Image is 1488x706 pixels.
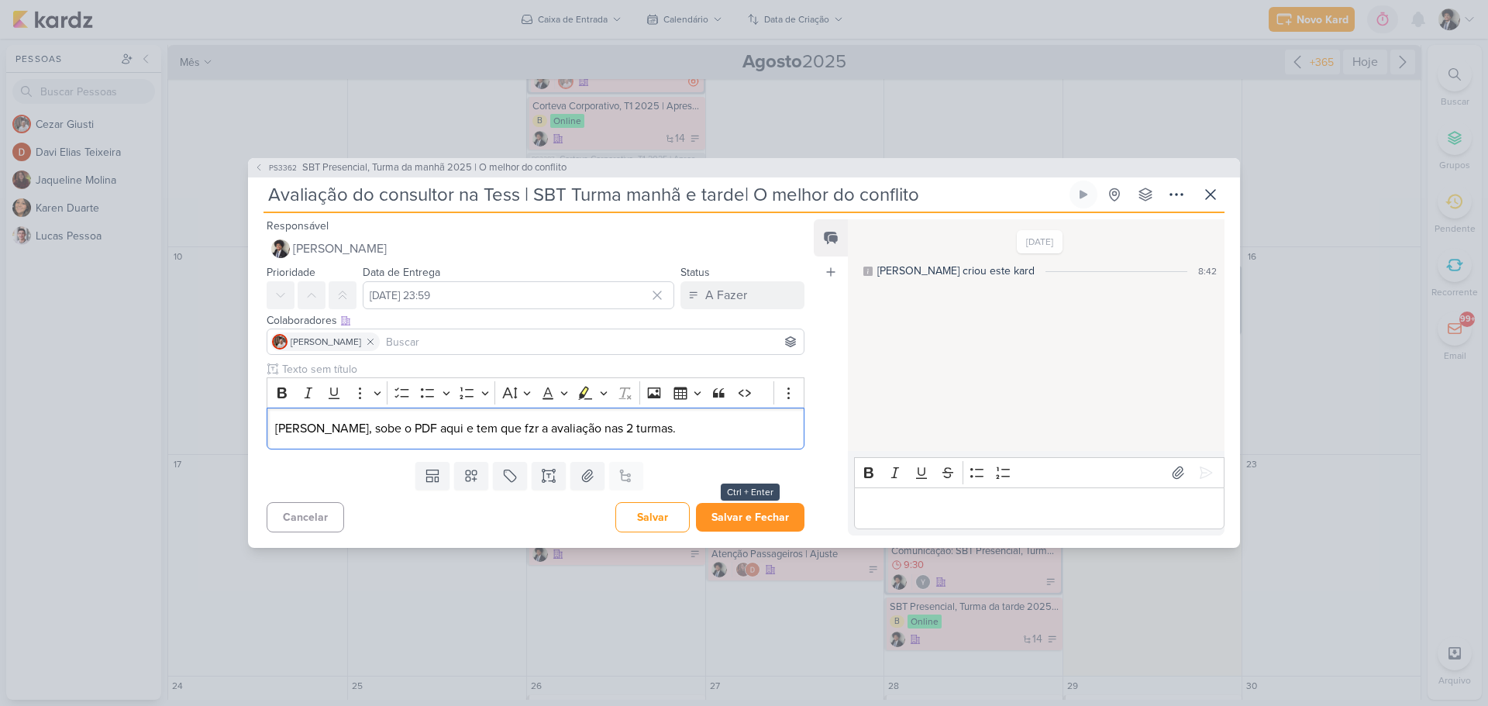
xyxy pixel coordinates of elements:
[680,281,804,309] button: A Fazer
[267,162,299,174] span: PS3362
[383,332,801,351] input: Buscar
[267,408,804,450] div: Editor editing area: main
[254,160,567,176] button: PS3362 SBT Presencial, Turma da manhã 2025 | O melhor do conflito
[1198,264,1217,278] div: 8:42
[279,361,804,377] input: Texto sem título
[363,266,440,279] label: Data de Entrega
[293,239,387,258] span: [PERSON_NAME]
[363,281,674,309] input: Select a date
[854,487,1224,530] div: Editor editing area: main
[267,266,315,279] label: Prioridade
[854,457,1224,487] div: Editor toolbar
[271,239,290,258] img: Pedro Luahn Simões
[721,484,780,501] div: Ctrl + Enter
[1077,188,1090,201] div: Ligar relógio
[267,219,329,232] label: Responsável
[275,419,796,438] p: [PERSON_NAME], sobe o PDF aqui e tem que fzr a avaliação nas 2 turmas.
[267,235,804,263] button: [PERSON_NAME]
[267,377,804,408] div: Editor toolbar
[705,286,747,305] div: A Fazer
[302,160,567,176] span: SBT Presencial, Turma da manhã 2025 | O melhor do conflito
[267,502,344,532] button: Cancelar
[267,312,804,329] div: Colaboradores
[291,335,361,349] span: [PERSON_NAME]
[272,334,288,350] img: Cezar Giusti
[263,181,1066,208] input: Kard Sem Título
[877,263,1035,279] div: [PERSON_NAME] criou este kard
[696,503,804,532] button: Salvar e Fechar
[615,502,690,532] button: Salvar
[680,266,710,279] label: Status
